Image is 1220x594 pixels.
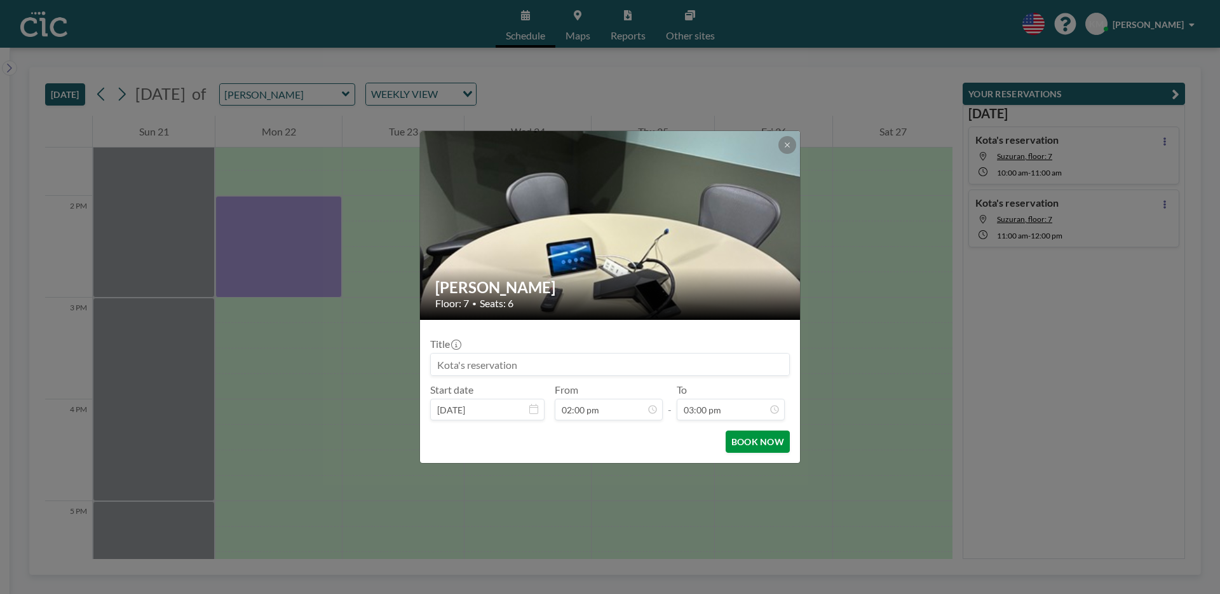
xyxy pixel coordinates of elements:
[555,383,578,396] label: From
[480,297,513,310] span: Seats: 6
[677,383,687,396] label: To
[472,299,477,308] span: •
[435,278,786,297] h2: [PERSON_NAME]
[430,383,473,396] label: Start date
[435,297,469,310] span: Floor: 7
[726,431,790,453] button: BOOK NOW
[668,388,672,416] span: -
[431,354,789,375] input: Kota's reservation
[430,338,460,350] label: Title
